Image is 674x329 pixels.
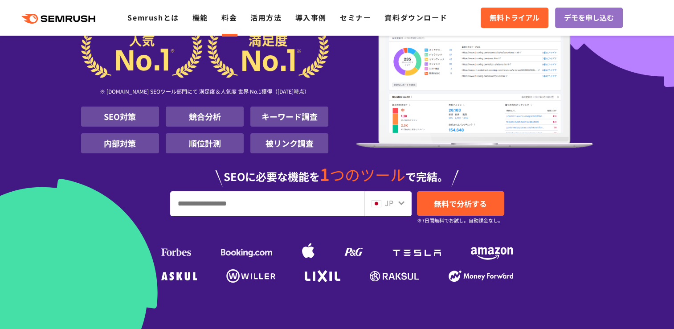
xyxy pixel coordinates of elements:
li: SEO対策 [81,107,159,127]
li: 内部対策 [81,133,159,153]
a: 機能 [192,12,208,23]
span: で完結。 [405,169,448,184]
a: セミナー [340,12,371,23]
span: 無料で分析する [434,198,487,209]
a: 導入事例 [295,12,327,23]
a: 無料で分析する [417,191,504,216]
li: キーワード調査 [250,107,328,127]
a: 無料トライアル [481,8,548,28]
small: ※7日間無料でお試し。自動課金なし。 [417,216,503,225]
span: つのツール [330,164,405,185]
a: 活用方法 [250,12,282,23]
li: 被リンク調査 [250,133,328,153]
div: ※ [DOMAIN_NAME] SEOツール部門にて 満足度＆人気度 世界 No.1獲得（[DATE]時点） [81,78,329,107]
span: 1 [320,162,330,186]
a: 料金 [221,12,237,23]
a: デモを申し込む [555,8,623,28]
input: URL、キーワードを入力してください [171,192,364,216]
div: SEOに必要な機能を [81,157,593,186]
span: デモを申し込む [564,12,614,24]
a: Semrushとは [127,12,179,23]
span: 無料トライアル [490,12,539,24]
span: JP [385,197,393,208]
a: 資料ダウンロード [384,12,447,23]
li: 競合分析 [166,107,244,127]
li: 順位計測 [166,133,244,153]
